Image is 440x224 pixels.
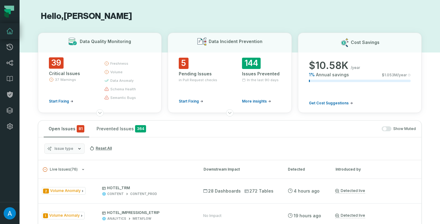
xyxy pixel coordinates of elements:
[49,99,73,104] a: Start Fixing
[43,189,49,193] span: Severity
[351,65,360,70] span: /year
[179,71,218,77] div: Pending Issues
[110,87,136,92] span: schema health
[42,212,85,219] span: Issue Type
[44,143,85,154] button: Issue type
[110,70,123,74] span: volume
[102,210,192,215] p: HOTEL_IMPRESSIONS_ETRIP
[203,188,241,194] span: 28 Dashboards
[179,78,217,82] span: in Pull Request checks
[130,192,157,196] div: CONTENT_PROD
[298,33,422,113] button: Cost Savings$10.58K/year1%Annual savings$1.053M/yearGet Cost Suggestions
[55,77,76,82] span: 37 Warnings
[294,213,321,218] relative-time: Aug 21, 2025, 5:28 PM EDT
[42,187,86,195] span: Issue Type
[38,11,422,22] h1: Hello, [PERSON_NAME]
[80,38,131,45] h3: Data Quality Monitoring
[179,58,189,69] span: 5
[110,78,134,83] span: data anomaly
[107,216,126,221] div: ANALYTICS
[309,101,349,106] span: Get Cost Suggestions
[77,125,84,132] span: critical issues and errors combined
[44,121,89,137] button: Open Issues
[351,39,380,45] h3: Cost Savings
[242,99,267,104] span: More insights
[49,57,64,69] span: 39
[135,125,146,132] span: 364
[288,167,324,172] div: Detected
[316,72,349,78] span: Annual savings
[107,192,124,196] div: CONTENT
[153,126,416,132] div: Show Muted
[102,186,192,190] p: HOTEL_TRM
[244,188,273,194] span: 272 Tables
[49,70,93,77] div: Critical Issues
[309,60,348,72] span: $ 10.58K
[382,73,407,78] span: $ 1.053M /year
[43,167,78,172] span: Live Issues ( 76 )
[168,33,291,113] button: Data Incident Prevention5Pending Issuesin Pull Request checksStart Fixing144Issues PreventedIn th...
[179,99,203,104] a: Start Fixing
[335,213,365,218] a: Detected live
[335,188,365,193] a: Detected live
[309,101,353,106] a: Get Cost Suggestions
[309,72,315,78] span: 1 %
[204,167,277,172] div: Downstream Impact
[179,99,199,104] span: Start Fixing
[54,146,73,151] span: Issue type
[242,71,281,77] div: Issues Prevented
[242,99,271,104] a: More insights
[209,38,262,45] h3: Data Incident Prevention
[110,95,136,100] span: semantic bugs
[335,167,420,172] div: Introduced by
[110,61,128,66] span: freshness
[294,188,320,193] relative-time: Aug 22, 2025, 8:28 AM EDT
[247,78,279,82] span: In the last 90 days
[43,167,193,172] button: Live Issues(76)
[203,213,222,218] div: No Impact
[133,216,151,221] div: METAFLOW
[87,143,114,153] button: Reset All
[38,33,162,113] button: Data Quality Monitoring39Critical Issues37 WarningsStart Fixingfreshnessvolumedata anomalyschema ...
[4,207,16,219] img: avatar of Adekunle Babatunde
[43,213,48,218] span: Severity
[242,58,261,69] span: 144
[49,99,69,104] span: Start Fixing
[92,121,151,137] button: Prevented Issues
